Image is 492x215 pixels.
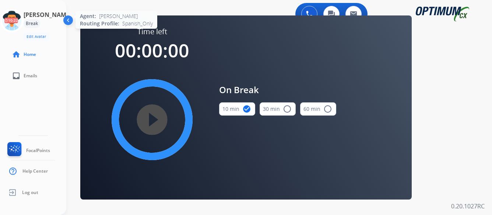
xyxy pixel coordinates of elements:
[99,13,138,20] span: [PERSON_NAME]
[22,168,48,174] span: Help Center
[242,105,251,113] mat-icon: check_circle
[24,19,40,28] div: Break
[80,20,119,27] span: Routing Profile:
[24,10,71,19] h3: [PERSON_NAME]
[6,142,50,159] a: FocalPoints
[24,73,37,79] span: Emails
[80,13,96,20] span: Agent:
[260,102,296,116] button: 30 min
[115,38,189,63] span: 00:00:00
[137,27,167,37] span: Time left
[12,50,21,59] mat-icon: home
[323,105,332,113] mat-icon: radio_button_unchecked
[300,102,336,116] button: 60 min
[26,148,50,154] span: FocalPoints
[22,190,38,195] span: Log out
[24,32,49,41] button: Edit Avatar
[451,202,485,211] p: 0.20.1027RC
[148,115,157,124] mat-icon: play_circle_filled
[24,52,36,57] span: Home
[219,102,255,116] button: 10 min
[122,20,153,27] span: Spanish_Only
[12,71,21,80] mat-icon: inbox
[283,105,292,113] mat-icon: radio_button_unchecked
[219,83,336,96] span: On Break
